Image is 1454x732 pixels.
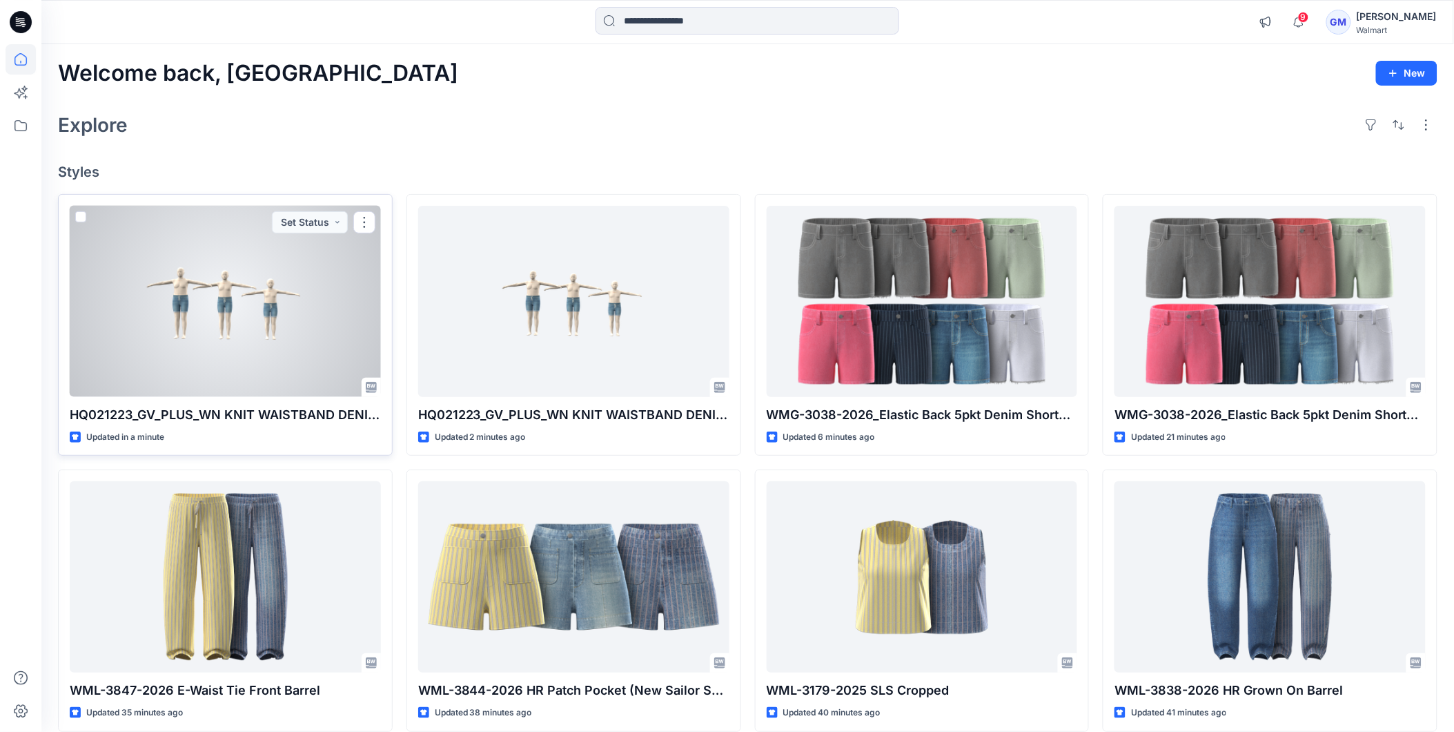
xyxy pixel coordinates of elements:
p: HQ021223_GV_PLUS_WN KNIT WAISTBAND DENIM SHORT [70,405,381,425]
a: WMG-3038-2026_Elastic Back 5pkt Denim Shorts 3 Inseam [1114,206,1426,397]
h2: Explore [58,114,128,136]
p: Updated 40 minutes ago [783,706,881,720]
h2: Welcome back, [GEOGRAPHIC_DATA] [58,61,458,86]
span: 9 [1298,12,1309,23]
p: Updated 41 minutes ago [1131,706,1226,720]
a: HQ021223_GV_PLUS_WN KNIT WAISTBAND DENIM SHORT [418,206,729,397]
p: Updated in a minute [86,430,164,445]
a: WML-3844-2026 HR Patch Pocket (New Sailor Short) [418,481,729,673]
button: New [1376,61,1437,86]
p: WMG-3038-2026_Elastic Back 5pkt Denim Shorts 3 Inseam [1114,405,1426,425]
a: HQ021223_GV_PLUS_WN KNIT WAISTBAND DENIM SHORT [70,206,381,397]
p: Updated 35 minutes ago [86,706,183,720]
a: WMG-3038-2026_Elastic Back 5pkt Denim Shorts 3 Inseam - Cost Opt [767,206,1078,397]
p: Updated 38 minutes ago [435,706,532,720]
div: Walmart [1357,25,1437,35]
p: Updated 6 minutes ago [783,430,875,445]
a: WML-3847-2026 E-Waist Tie Front Barrel [70,481,381,673]
p: Updated 21 minutes ago [1131,430,1226,445]
p: Updated 2 minutes ago [435,430,526,445]
a: WML-3838-2026 HR Grown On Barrel [1114,481,1426,673]
p: WML-3847-2026 E-Waist Tie Front Barrel [70,681,381,700]
div: GM [1326,10,1351,35]
p: WML-3844-2026 HR Patch Pocket (New Sailor Short) [418,681,729,700]
div: [PERSON_NAME] [1357,8,1437,25]
p: WMG-3038-2026_Elastic Back 5pkt Denim Shorts 3 Inseam - Cost Opt [767,405,1078,425]
p: WML-3838-2026 HR Grown On Barrel [1114,681,1426,700]
p: HQ021223_GV_PLUS_WN KNIT WAISTBAND DENIM SHORT [418,405,729,425]
p: WML-3179-2025 SLS Cropped [767,681,1078,700]
a: WML-3179-2025 SLS Cropped [767,481,1078,673]
h4: Styles [58,164,1437,180]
